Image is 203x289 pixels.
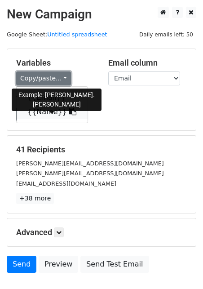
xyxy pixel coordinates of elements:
a: Send [7,256,36,273]
small: [EMAIL_ADDRESS][DOMAIN_NAME] [16,180,116,187]
div: Example: [PERSON_NAME].[PERSON_NAME] [12,89,101,111]
small: [PERSON_NAME][EMAIL_ADDRESS][DOMAIN_NAME] [16,160,164,167]
a: Daily emails left: 50 [136,31,196,38]
h5: Email column [108,58,187,68]
a: +38 more [16,193,54,204]
span: Daily emails left: 50 [136,30,196,40]
h2: New Campaign [7,7,196,22]
a: Untitled spreadsheet [47,31,107,38]
a: Copy/paste... [16,71,71,85]
small: [PERSON_NAME][EMAIL_ADDRESS][DOMAIN_NAME] [16,170,164,177]
h5: Variables [16,58,95,68]
small: Google Sheet: [7,31,107,38]
a: {{Name}} [17,105,88,119]
a: Send Test Email [80,256,149,273]
h5: 41 Recipients [16,145,187,155]
a: Preview [39,256,78,273]
iframe: Chat Widget [158,246,203,289]
h5: Advanced [16,227,187,237]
